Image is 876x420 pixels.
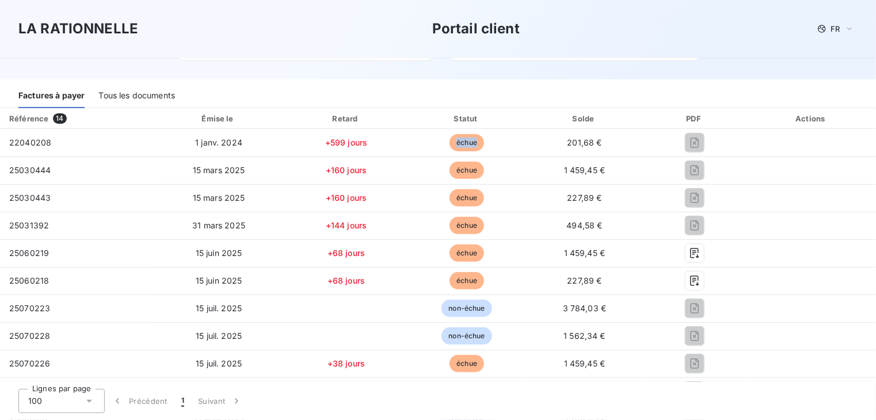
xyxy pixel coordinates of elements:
[9,276,49,285] span: 25060218
[831,24,840,33] span: FR
[749,113,874,124] div: Actions
[196,303,242,313] span: 15 juil. 2025
[432,18,520,39] h3: Portail client
[450,272,484,289] span: échue
[327,248,365,258] span: +68 jours
[98,84,175,108] div: Tous les documents
[9,114,48,123] div: Référence
[192,220,245,230] span: 31 mars 2025
[325,138,368,147] span: +599 jours
[450,134,484,151] span: échue
[326,220,367,230] span: +144 jours
[450,217,484,234] span: échue
[564,248,605,258] span: 1 459,45 €
[326,193,367,203] span: +160 jours
[567,220,603,230] span: 494,58 €
[9,165,51,175] span: 25030444
[196,331,242,341] span: 15 juil. 2025
[645,113,745,124] div: PDF
[9,331,50,341] span: 25070228
[441,327,492,345] span: non-échue
[450,189,484,207] span: échue
[410,113,524,124] div: Statut
[9,358,50,368] span: 25070226
[327,358,365,368] span: +38 jours
[568,193,602,203] span: 227,89 €
[450,245,484,262] span: échue
[174,389,191,413] button: 1
[563,303,607,313] span: 3 784,03 €
[327,276,365,285] span: +68 jours
[326,165,367,175] span: +160 jours
[288,113,405,124] div: Retard
[53,113,66,124] span: 14
[568,276,602,285] span: 227,89 €
[450,355,484,372] span: échue
[18,84,85,108] div: Factures à payer
[193,193,245,203] span: 15 mars 2025
[196,358,242,368] span: 15 juil. 2025
[191,389,249,413] button: Suivant
[441,300,492,317] span: non-échue
[564,165,605,175] span: 1 459,45 €
[9,303,50,313] span: 25070223
[196,276,242,285] span: 15 juin 2025
[450,162,484,179] span: échue
[563,331,605,341] span: 1 562,34 €
[9,193,51,203] span: 25030443
[9,138,51,147] span: 22040208
[193,165,245,175] span: 15 mars 2025
[181,395,184,407] span: 1
[196,248,242,258] span: 15 juin 2025
[568,138,602,147] span: 201,68 €
[155,113,283,124] div: Émise le
[529,113,641,124] div: Solde
[564,358,605,368] span: 1 459,45 €
[18,18,138,39] h3: LA RATIONNELLE
[9,220,49,230] span: 25031392
[9,248,49,258] span: 25060219
[105,389,174,413] button: Précédent
[195,138,242,147] span: 1 janv. 2024
[28,395,42,407] span: 100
